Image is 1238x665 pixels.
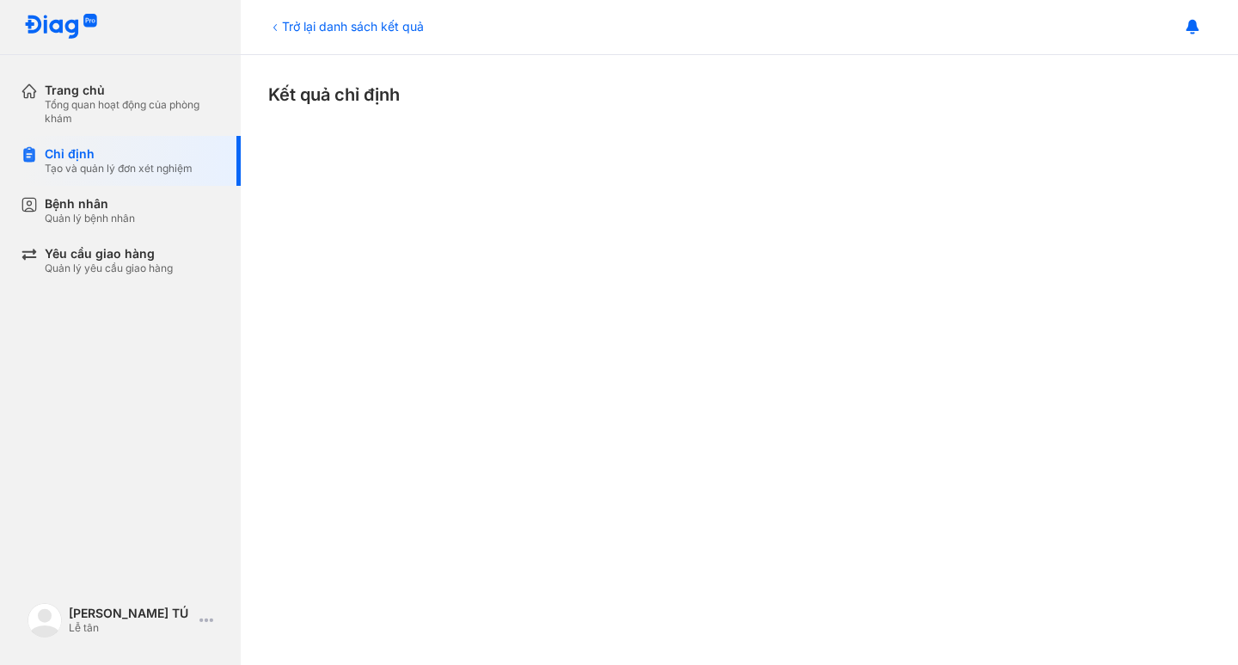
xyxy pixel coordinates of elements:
[268,17,424,35] div: Trở lại danh sách kết quả
[45,212,135,225] div: Quản lý bệnh nhân
[45,146,193,162] div: Chỉ định
[69,606,193,621] div: [PERSON_NAME] TÚ
[45,83,220,98] div: Trang chủ
[45,98,220,126] div: Tổng quan hoạt động của phòng khám
[69,621,193,635] div: Lễ tân
[45,246,173,262] div: Yêu cầu giao hàng
[24,14,98,40] img: logo
[28,603,62,637] img: logo
[268,83,1210,107] div: Kết quả chỉ định
[45,262,173,275] div: Quản lý yêu cầu giao hàng
[45,196,135,212] div: Bệnh nhân
[45,162,193,175] div: Tạo và quản lý đơn xét nghiệm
